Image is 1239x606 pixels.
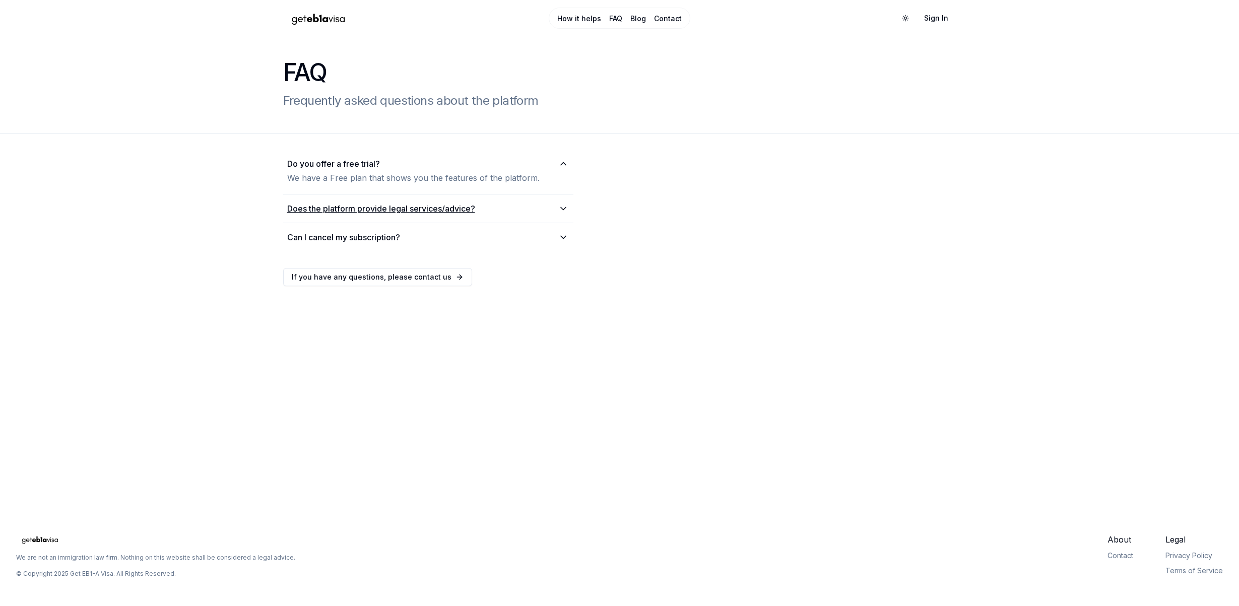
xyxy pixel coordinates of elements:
[1165,566,1223,575] a: Terms of Service
[287,158,569,170] summary: Do you offer a free trial?
[287,203,569,215] summary: Does the platform provide legal services/advice?
[292,272,451,282] span: If you have any questions, please contact us
[283,268,472,286] a: If you have any questions, please contact us
[287,158,380,170] h2: Do you offer a free trial?
[283,10,354,27] img: geteb1avisa logo
[916,9,956,27] a: Sign In
[1107,533,1133,546] span: About
[287,231,569,243] summary: Can I cancel my subscription?
[557,14,601,24] a: How it helps
[283,93,956,109] h2: Frequently asked questions about the platform
[16,533,64,546] img: geteb1avisa logo
[283,60,956,85] h1: FAQ
[16,554,295,562] p: We are not an immigration law firm. Nothing on this website shall be considered a legal advice.
[287,170,569,186] div: We have a Free plan that shows you the features of the platform.
[654,14,682,24] a: Contact
[1107,551,1133,560] a: Contact
[549,8,690,29] nav: Main
[283,10,507,27] a: Home Page
[609,14,622,24] a: FAQ
[1165,551,1212,560] a: Privacy Policy
[16,570,176,578] p: © Copyright 2025 Get EB1-A Visa. All Rights Reserved.
[1165,533,1223,546] span: Legal
[16,533,295,546] a: Home Page
[630,14,646,24] a: Blog
[287,231,400,243] h2: Can I cancel my subscription?
[287,203,475,215] h2: Does the platform provide legal services/advice?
